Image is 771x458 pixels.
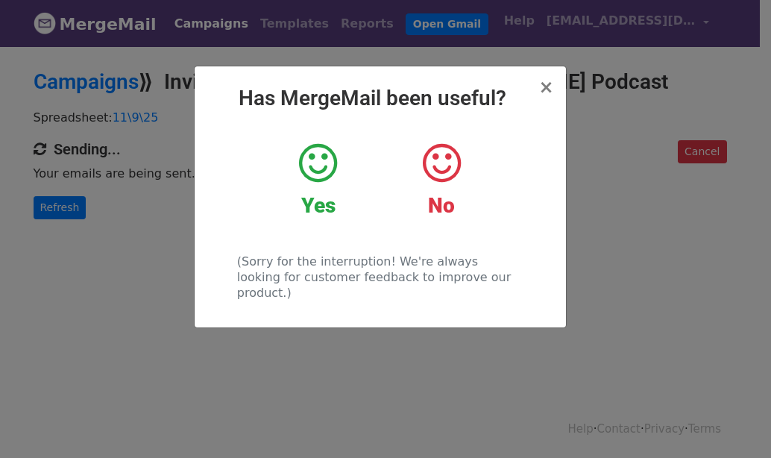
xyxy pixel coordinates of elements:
p: (Sorry for the interruption! We're always looking for customer feedback to improve our product.) [237,254,523,301]
strong: No [428,193,455,218]
a: Yes [268,141,368,219]
button: Close [538,78,553,96]
a: No [391,141,491,219]
strong: Yes [301,193,336,218]
h2: Has MergeMail been useful? [207,86,554,111]
span: × [538,77,553,98]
